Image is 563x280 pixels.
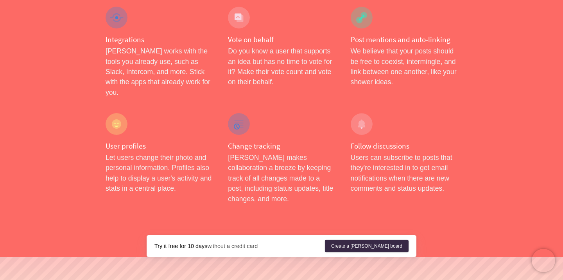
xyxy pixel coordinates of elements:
h4: Integrations [106,35,212,44]
h4: Change tracking [228,141,335,151]
strong: Try it free for 10 days [154,243,207,249]
iframe: Chatra live chat [532,249,555,272]
p: Do you know a user that supports an idea but has no time to vote for it? Make their vote count an... [228,46,335,87]
p: [PERSON_NAME] works with the tools you already use, such as Slack, Intercom, and more. Stick with... [106,46,212,97]
div: without a credit card [154,242,325,250]
h4: User profiles [106,141,212,151]
p: Let users change their photo and personal information. Profiles also help to display a user's act... [106,152,212,194]
p: Users can subscribe to posts that they're interested in to get email notifications when there are... [351,152,457,194]
p: [PERSON_NAME] makes collaboration a breeze by keeping track of all changes made to a post, includ... [228,152,335,204]
h4: Post mentions and auto-linking [351,35,457,44]
a: Create a [PERSON_NAME] board [325,240,409,252]
h4: Vote on behalf [228,35,335,44]
p: We believe that your posts should be free to coexist, intermingle, and link between one another, ... [351,46,457,87]
h4: Follow discussions [351,141,457,151]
